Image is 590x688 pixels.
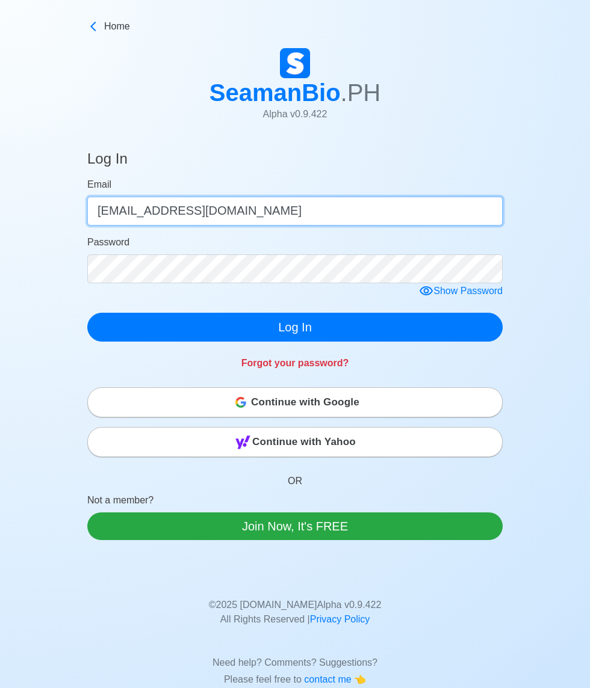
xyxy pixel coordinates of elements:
p: Need help? Comments? Suggestions? [96,641,494,670]
span: Password [87,237,129,247]
a: Join Now, It's FREE [87,512,503,540]
input: Your email [87,197,503,226]
a: SeamanBio.PHAlpha v0.9.422 [210,48,381,131]
h4: Log In [87,150,128,173]
p: Please feel free to [96,672,494,687]
span: .PH [341,79,381,106]
span: Home [104,19,130,34]
span: Continue with Yahoo [252,430,356,454]
img: Logo [280,48,310,78]
a: Home [87,19,503,34]
button: Log In [87,313,503,342]
h1: SeamanBio [210,78,381,107]
p: OR [87,459,503,493]
button: Continue with Yahoo [87,427,503,457]
p: © 2025 [DOMAIN_NAME] Alpha v 0.9.422 All Rights Reserved | [96,583,494,627]
span: Email [87,179,111,189]
a: Forgot your password? [241,358,349,368]
span: contact me [304,674,354,684]
span: Continue with Google [251,390,359,414]
a: Privacy Policy [310,614,370,624]
div: Show Password [419,284,503,299]
span: point [354,674,366,684]
p: Not a member? [87,493,503,512]
button: Continue with Google [87,387,503,417]
p: Alpha v 0.9.422 [210,107,381,121]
